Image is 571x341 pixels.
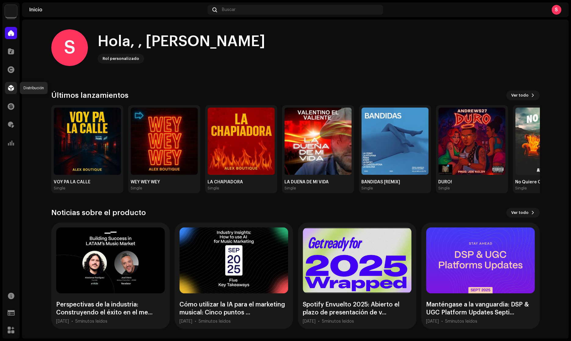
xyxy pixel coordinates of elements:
span: Ver todo [511,207,529,219]
img: 57727a21-410d-44f1-bd84-cc1f43ae0977 [208,108,275,175]
div: WEY WEY WEY [131,180,198,185]
div: LA CHAPIADORA [208,180,275,185]
span: Buscar [222,7,236,12]
div: • [195,319,196,324]
div: • [441,319,443,324]
div: DURO! [438,180,505,185]
div: Inicio [29,7,205,12]
div: Spotify Envuelto 2025: Abierto el plazo de presentación de v... [303,301,411,317]
div: [DATE] [303,319,316,324]
img: 43e6fb53-794e-41e1-a5a8-a432adc98581 [54,108,121,175]
span: minutos leídos [201,319,231,324]
div: BANDIDAS [REMIX] [361,180,428,185]
div: Manténgase a la vanguardia: DSP & UGC Platform Updates Septi... [426,301,535,317]
span: minutos leídos [78,319,107,324]
div: Single [131,186,142,191]
div: Rol personalizado [103,55,139,62]
div: 5 [322,319,354,324]
div: 5 [75,319,107,324]
span: minutos leídos [324,319,354,324]
img: 19060f3d-f868-4969-bb97-bb96d4ec6b68 [5,5,17,17]
button: Ver todo [506,90,540,100]
button: Ver todo [506,208,540,218]
div: Single [208,186,219,191]
div: S [51,29,88,66]
div: Single [438,186,450,191]
img: 56ee1dc6-7fe8-49ea-ac5b-f90bd4616a36 [284,108,352,175]
div: Single [284,186,296,191]
span: minutos leídos [448,319,477,324]
div: Single [54,186,65,191]
div: VOY PA LA CALLE [54,180,121,185]
div: LA DUEÑA DE MI VIDA [284,180,352,185]
div: 5 [445,319,477,324]
h3: Noticias sobre el producto [51,208,146,218]
div: • [318,319,320,324]
div: S [551,5,561,15]
div: Single [515,186,527,191]
img: 72099aae-f1b8-484a-9299-d2c48a83909c [361,108,428,175]
h3: Últimos lanzamientos [51,90,128,100]
div: Single [361,186,373,191]
div: Hola, , [PERSON_NAME] [98,32,265,51]
img: 9cc518e4-c2e1-415b-b772-3d679b399cf6 [438,108,505,175]
div: [DATE] [179,319,192,324]
img: 12e8627f-94cc-43d3-a2db-046c24b12463 [131,108,198,175]
div: Cómo utilizar la IA para el marketing musical: Cinco puntos ... [179,301,288,317]
div: [DATE] [426,319,439,324]
div: [DATE] [56,319,69,324]
div: 5 [199,319,231,324]
div: Perspectivas de la industria: Construyendo el éxito en el me... [56,301,165,317]
div: • [71,319,73,324]
span: Ver todo [511,89,529,101]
